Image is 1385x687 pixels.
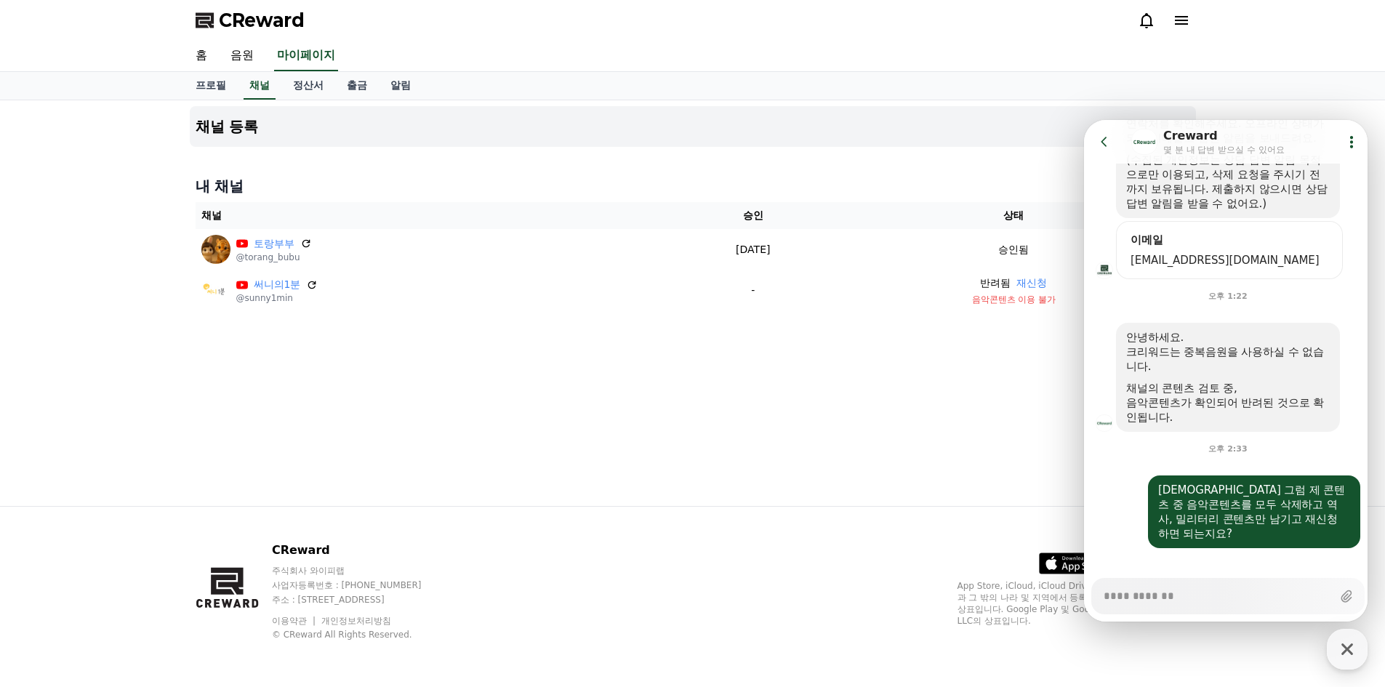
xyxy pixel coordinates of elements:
[272,542,449,559] p: CReward
[196,202,669,229] th: 채널
[958,580,1190,627] p: App Store, iCloud, iCloud Drive 및 iTunes Store는 미국과 그 밖의 나라 및 지역에서 등록된 Apple Inc.의 서비스 상표입니다. Goo...
[674,283,832,298] p: -
[244,72,276,100] a: 채널
[379,72,422,100] a: 알림
[196,176,1190,196] h4: 내 채널
[281,72,335,100] a: 정산서
[201,276,230,305] img: 써니의1분
[274,41,338,71] a: 마이페이지
[196,9,305,32] a: CReward
[998,242,1029,257] p: 승인됨
[254,277,301,292] a: 써니의1분
[321,616,391,626] a: 개인정보처리방침
[335,72,379,100] a: 출금
[201,235,230,264] img: 토랑부부
[843,294,1184,305] p: 음악콘텐츠 이용 불가
[219,9,305,32] span: CReward
[219,41,265,71] a: 음원
[272,629,449,640] p: © CReward All Rights Reserved.
[272,565,449,576] p: 주식회사 와이피랩
[196,118,259,134] h4: 채널 등록
[272,579,449,591] p: 사업자등록번호 : [PHONE_NUMBER]
[190,106,1196,147] button: 채널 등록
[272,594,449,606] p: 주소 : [STREET_ADDRESS]
[674,242,832,257] p: [DATE]
[1016,276,1047,291] button: 재신청
[254,236,294,252] a: 토랑부부
[272,616,318,626] a: 이용약관
[184,72,238,100] a: 프로필
[184,41,219,71] a: 홈
[236,252,312,263] p: @torang_bubu
[1084,120,1368,622] iframe: Channel chat
[668,202,838,229] th: 승인
[838,202,1189,229] th: 상태
[236,292,318,304] p: @sunny1min
[980,276,1011,291] p: 반려됨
